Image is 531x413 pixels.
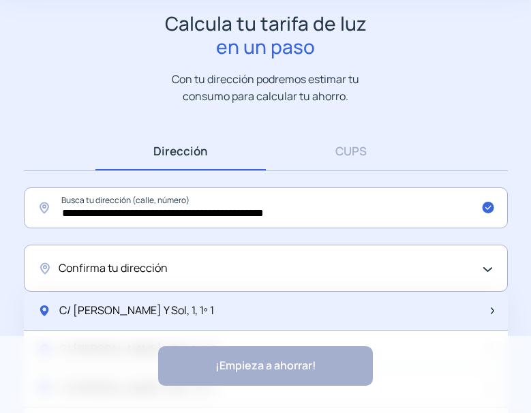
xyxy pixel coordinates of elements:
p: Con tu dirección podremos estimar tu consumo para calcular tu ahorro. [158,71,373,104]
h1: Calcula tu tarifa de luz [165,12,367,58]
a: Dirección [95,132,266,170]
span: Confirma tu dirección [59,260,168,277]
span: C/ [PERSON_NAME] Y Sol, 1, 1º 1 [59,302,214,320]
img: location-pin-green.svg [37,304,51,318]
span: en un paso [165,35,367,59]
img: arrow-next-item.svg [491,307,494,314]
a: CUPS [266,132,436,170]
